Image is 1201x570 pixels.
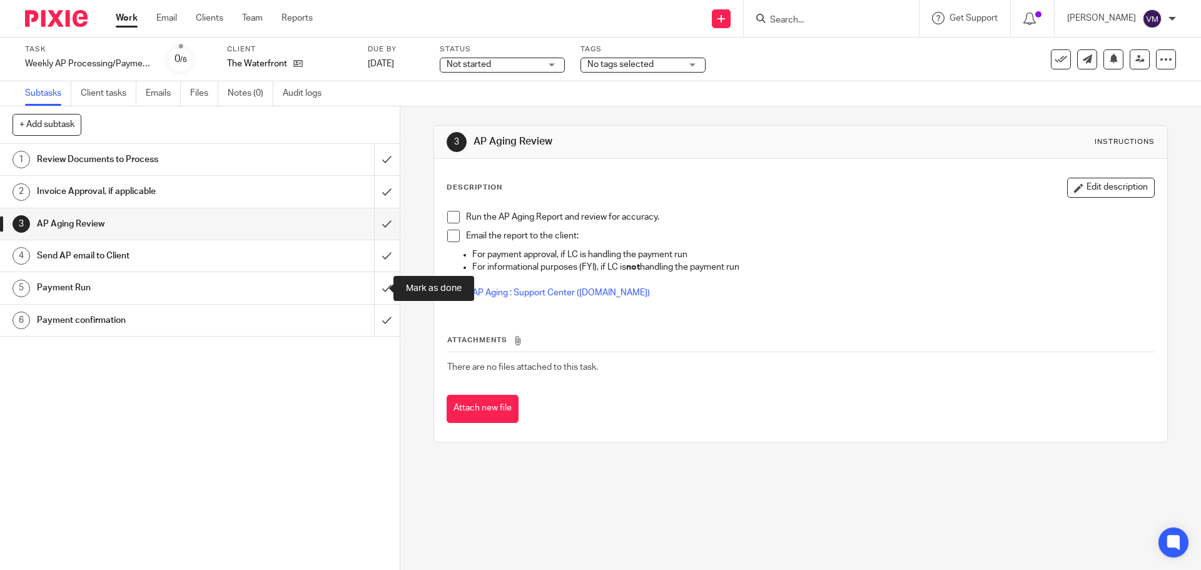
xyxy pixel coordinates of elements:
button: Attach new file [447,395,519,423]
div: 6 [13,312,30,329]
div: 4 [13,247,30,265]
p: Description [447,183,502,193]
span: [DATE] [368,59,394,68]
div: 1 [13,151,30,168]
p: For informational purposes (FYI), if LC is handling the payment run [472,261,1153,273]
a: Subtasks [25,81,71,106]
label: Due by [368,44,424,54]
h1: AP Aging Review [474,135,828,148]
div: 0 [175,52,187,66]
p: Email the report to the client: [466,230,1153,242]
a: Notes (0) [228,81,273,106]
button: + Add subtask [13,114,81,135]
a: Emails [146,81,181,106]
h1: Invoice Approval, if applicable [37,182,253,201]
span: Not started [447,60,491,69]
strong: not [626,263,640,272]
button: Edit description [1067,178,1155,198]
div: 3 [447,132,467,152]
a: Email [156,12,177,24]
img: svg%3E [1142,9,1162,29]
label: Status [440,44,565,54]
div: 2 [13,183,30,201]
div: Instructions [1095,137,1155,147]
span: Get Support [950,14,998,23]
a: Reports [281,12,313,24]
small: /6 [180,56,187,63]
p: Run the AP Aging Report and review for accuracy. [466,211,1153,223]
h1: Payment confirmation [37,311,253,330]
label: Task [25,44,150,54]
img: Pixie [25,10,88,27]
h1: Payment Run [37,278,253,297]
label: Tags [580,44,706,54]
a: AP Aging : Support Center ([DOMAIN_NAME]) [472,288,650,297]
span: There are no files attached to this task. [447,363,598,372]
input: Search [769,15,881,26]
p: The Waterfront [227,58,287,70]
div: 3 [13,215,30,233]
a: Client tasks [81,81,136,106]
span: No tags selected [587,60,654,69]
p: For payment approval, if LC is handling the payment run [472,248,1153,261]
div: Weekly AP Processing/Payment [25,58,150,70]
a: Clients [196,12,223,24]
p: [PERSON_NAME] [1067,12,1136,24]
h1: Send AP email to Client [37,247,253,265]
h1: Review Documents to Process [37,150,253,169]
a: Files [190,81,218,106]
span: Attachments [447,337,507,344]
label: Client [227,44,352,54]
h1: AP Aging Review [37,215,253,233]
div: 5 [13,280,30,297]
a: Audit logs [283,81,331,106]
a: Work [116,12,138,24]
a: Team [242,12,263,24]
